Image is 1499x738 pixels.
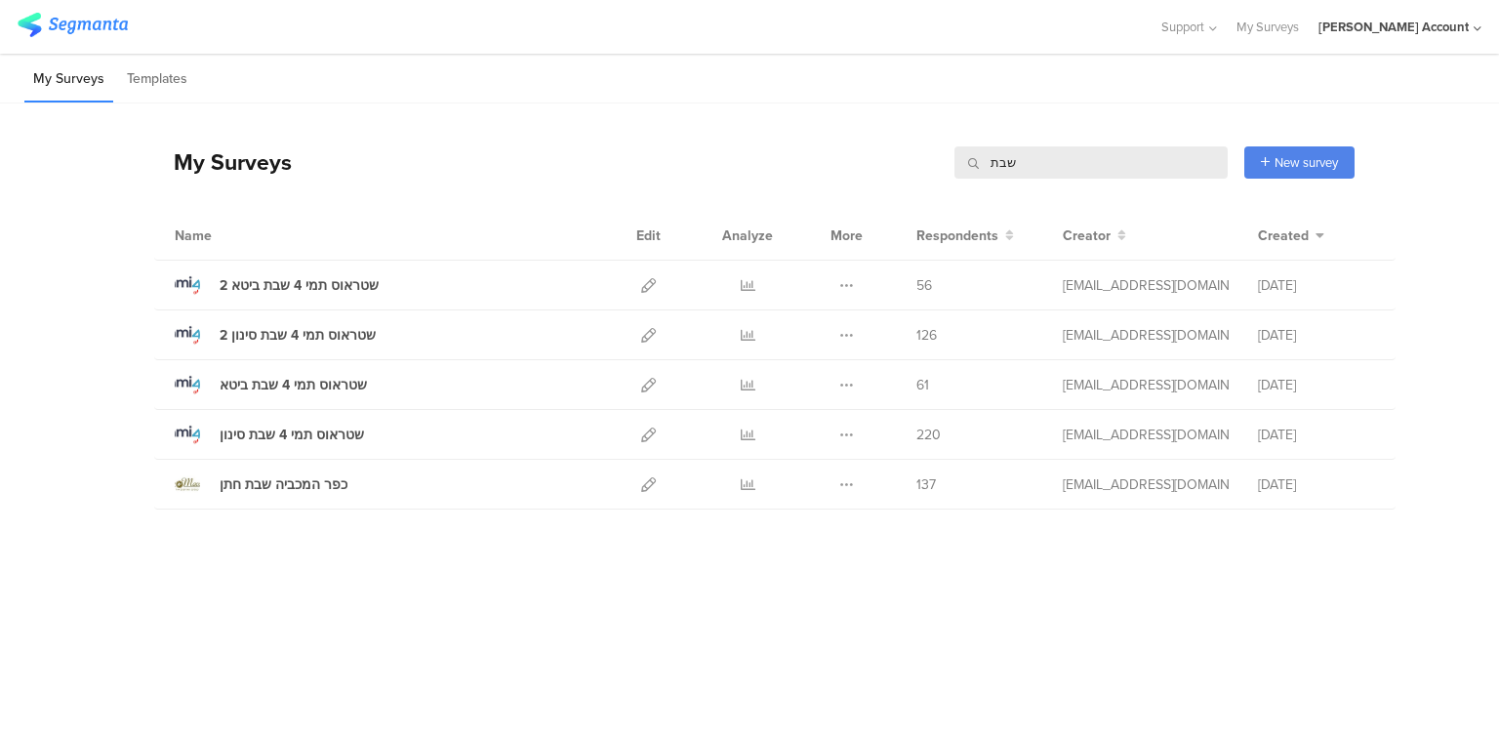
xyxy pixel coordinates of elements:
[18,13,128,37] img: segmanta logo
[1063,225,1111,246] span: Creator
[175,272,379,298] a: 2 שטראוס תמי 4 שבת ביטא
[1258,325,1375,346] div: [DATE]
[1063,225,1126,246] button: Creator
[1063,425,1229,445] div: odelya@ifocus-r.com
[916,474,936,495] span: 137
[154,145,292,179] div: My Surveys
[916,425,941,445] span: 220
[1258,225,1309,246] span: Created
[220,474,347,495] div: כפר המכביה שבת חתן
[1161,18,1204,36] span: Support
[175,225,292,246] div: Name
[220,425,364,445] div: שטראוס תמי 4 שבת סינון
[718,211,777,260] div: Analyze
[220,325,376,346] div: 2 שטראוס תמי 4 שבת סינון
[118,57,196,102] li: Templates
[1063,325,1229,346] div: odelya@ifocus-r.com
[916,375,929,395] span: 61
[1258,425,1375,445] div: [DATE]
[1063,275,1229,296] div: odelya@ifocus-r.com
[24,57,113,102] li: My Surveys
[1258,225,1324,246] button: Created
[175,322,376,348] a: 2 שטראוס תמי 4 שבת סינון
[220,275,379,296] div: 2 שטראוס תמי 4 שבת ביטא
[916,225,1014,246] button: Respondents
[826,211,868,260] div: More
[220,375,367,395] div: שטראוס תמי 4 שבת ביטא
[628,211,669,260] div: Edit
[1275,153,1338,172] span: New survey
[175,422,364,447] a: שטראוס תמי 4 שבת סינון
[1063,474,1229,495] div: odelya@ifocus-r.com
[916,225,998,246] span: Respondents
[1258,474,1375,495] div: [DATE]
[175,471,347,497] a: כפר המכביה שבת חתן
[916,275,932,296] span: 56
[1258,275,1375,296] div: [DATE]
[1318,18,1469,36] div: [PERSON_NAME] Account
[954,146,1228,179] input: Survey Name, Creator...
[175,372,367,397] a: שטראוס תמי 4 שבת ביטא
[1063,375,1229,395] div: odelya@ifocus-r.com
[1258,375,1375,395] div: [DATE]
[916,325,937,346] span: 126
